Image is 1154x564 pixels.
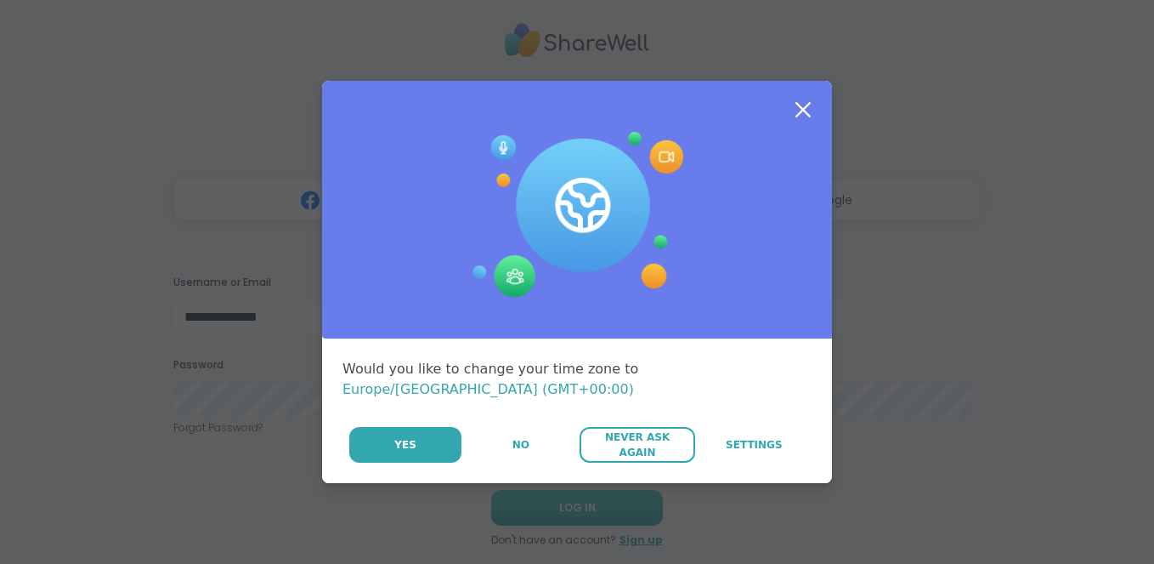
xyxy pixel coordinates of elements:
[342,381,634,397] span: Europe/[GEOGRAPHIC_DATA] (GMT+00:00)
[580,427,694,463] button: Never Ask Again
[512,437,529,453] span: No
[463,427,578,463] button: No
[342,359,812,400] div: Would you like to change your time zone to
[697,427,812,463] a: Settings
[471,132,683,299] img: Session Experience
[588,430,686,460] span: Never Ask Again
[726,437,783,453] span: Settings
[394,437,416,453] span: Yes
[349,427,461,463] button: Yes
